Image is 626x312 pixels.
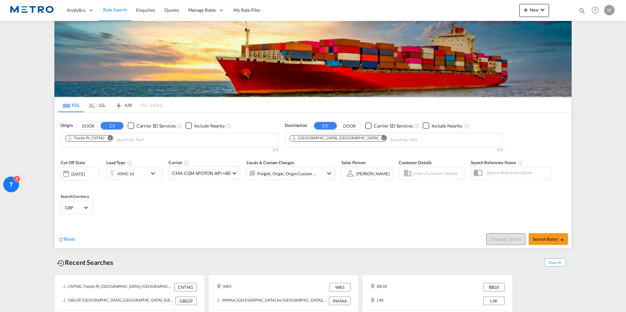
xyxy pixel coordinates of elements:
button: Remove [103,135,113,142]
span: Reset [64,236,75,242]
div: INMAA, Chennai (ex Madras), India, Indian Subcontinent, Asia Pacific [216,297,327,305]
div: WA5 [329,283,351,291]
div: CNTNG [174,283,197,291]
div: [PERSON_NAME] [356,171,390,176]
span: GBP [65,205,83,211]
div: GBLGP [175,297,197,305]
div: Press delete to remove this chip. [292,135,379,141]
div: Freight Origin Origin Custom Destination Factory Stuffingicon-chevron-down [247,167,335,180]
md-chips-wrap: Chips container. Use arrow keys to select chips. [288,133,454,145]
div: 40HC x1icon-chevron-down [106,167,162,180]
md-select: Select Currency: £ GBPUnited Kingdom Pound [64,203,90,212]
div: INMAA [329,297,351,305]
md-icon: icon-magnify [579,7,586,14]
span: Analytics [67,7,85,13]
md-datepicker: Select [61,180,65,189]
button: icon-plus 400-fgNewicon-chevron-down [519,4,549,17]
md-tab-item: AIR [110,98,137,112]
div: BB18 [483,283,505,291]
button: CY [314,122,337,130]
div: Freight Origin Origin Custom Destination Factory Stuffing [257,169,317,178]
span: Carrier [169,160,189,165]
md-icon: icon-arrow-right [560,237,564,242]
md-tab-item: LCL [84,98,110,112]
div: WA5 [216,283,231,291]
span: Rate Search [103,7,127,12]
div: Carrier SD Services [374,123,413,129]
span: Cut Off Date [61,160,85,165]
button: Remove [377,135,387,142]
div: 1/3 [61,147,278,153]
md-checkbox: Checkbox No Ink [128,122,175,129]
md-icon: Unchecked: Ignores neighbouring ports when fetching rates.Checked : Includes neighbouring ports w... [226,123,231,129]
span: Search Rates [533,236,564,242]
md-checkbox: Checkbox No Ink [365,122,413,129]
div: [DATE] [61,167,100,181]
md-checkbox: Checkbox No Ink [423,122,462,129]
md-icon: icon-airplane [115,101,123,106]
button: Note: By default Schedule search will only considerorigin ports, destination ports and cut off da... [486,233,525,245]
div: L4K [483,297,505,305]
div: L4K [370,297,384,305]
div: M [604,5,615,15]
img: 25181f208a6c11efa6aa1bf80d4cef53.png [10,3,54,18]
div: icon-magnify [579,7,586,17]
md-icon: icon-chevron-down [325,169,333,177]
div: OriginDOOR CY Checkbox No InkUnchecked: Search for CY (Container Yard) services for all selected ... [55,113,571,248]
div: Include Nearby [432,123,462,129]
span: My Rate Files [233,7,260,13]
span: Customer Details [399,160,432,165]
span: Search Currency [61,194,89,199]
span: CMA CGM SPOTON API +80 [172,170,230,177]
input: Chips input. [116,135,178,145]
div: icon-refreshReset [58,236,75,243]
md-pagination-wrapper: Use the left and right arrow keys to navigate between tabs [58,98,163,112]
span: Destination [285,122,307,129]
md-icon: Unchecked: Search for CY (Container Yard) services for all selected carriers.Checked : Search for... [414,123,419,129]
div: 40HC x1 [117,169,134,178]
div: 1/3 [285,147,503,153]
img: LCL+%26+FCL+BACKGROUND.png [54,21,572,97]
span: Enquiries [136,7,155,13]
span: Locals & Custom Charges [247,160,294,165]
div: CNTNG, Tianjin Pt, China, Greater China & Far East Asia, Asia Pacific [63,283,173,291]
md-icon: icon-backup-restore [57,259,65,267]
button: Search Ratesicon-arrow-right [529,233,568,245]
div: Include Nearby [194,123,225,129]
md-icon: icon-chevron-down [149,169,160,177]
div: London Gateway Port, GBLGP [292,135,378,141]
md-select: Sales Person: Marcel Thomas [356,169,390,178]
md-icon: The selected Trucker/Carrierwill be displayed in the rate results If the rates are from another f... [184,160,189,165]
input: Search Reference Name [483,168,551,178]
button: DOOR [338,122,361,130]
span: Show All [544,258,566,267]
md-icon: icon-refresh [58,236,64,242]
div: Recent Searches [54,255,116,270]
span: Sales Person [341,160,365,165]
span: Origin [61,122,72,129]
md-icon: Your search will be saved by the below given name [518,160,523,165]
div: Carrier SD Services [137,123,175,129]
span: Load Type [106,160,132,165]
span: Manage Rates [188,7,216,13]
div: GBLGP, London Gateway Port, United Kingdom, GB & Ireland, Europe [63,297,174,305]
md-icon: icon-chevron-down [539,6,546,14]
md-icon: icon-plus 400-fg [522,6,530,14]
div: Help [590,5,604,16]
button: DOOR [77,122,100,130]
md-tab-item: FCL [58,98,84,112]
input: Enter Customer Details [413,168,462,178]
md-icon: icon-information-outline [127,160,132,165]
div: Tianjin Pt, CNTNG [67,135,104,141]
button: CY [101,122,123,130]
span: Help [590,5,601,16]
md-icon: Unchecked: Ignores neighbouring ports when fetching rates.Checked : Includes neighbouring ports w... [464,123,469,129]
div: Press delete to remove this chip. [67,135,106,141]
md-chips-wrap: Chips container. Use arrow keys to select chips. [64,133,181,145]
input: Chips input. [390,135,452,145]
span: Quotes [164,7,179,13]
div: BB18 [370,283,387,291]
div: [DATE] [71,171,85,177]
span: Search Reference Name [471,160,523,165]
